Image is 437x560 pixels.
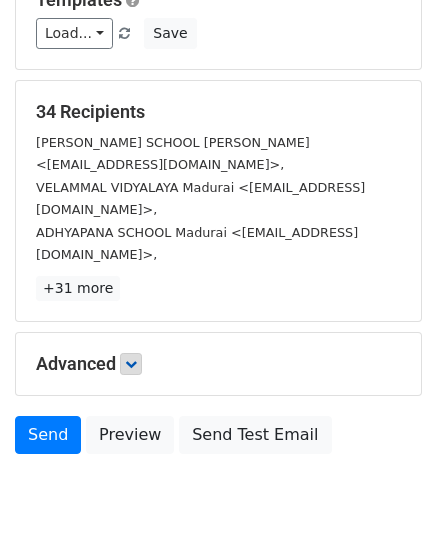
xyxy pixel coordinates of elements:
a: Load... [36,18,113,49]
a: Send Test Email [179,416,331,454]
button: Save [144,18,196,49]
small: ADHYAPANA SCHOOL Madurai <[EMAIL_ADDRESS][DOMAIN_NAME]>, [36,225,358,263]
iframe: Chat Widget [337,464,437,560]
a: +31 more [36,276,120,301]
small: VELAMMAL VIDYALAYA Madurai <[EMAIL_ADDRESS][DOMAIN_NAME]>, [36,180,365,218]
h5: Advanced [36,353,401,375]
a: Preview [86,416,174,454]
small: [PERSON_NAME] SCHOOL [PERSON_NAME] <[EMAIL_ADDRESS][DOMAIN_NAME]>, [36,135,310,173]
a: Send [15,416,81,454]
h5: 34 Recipients [36,101,401,123]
